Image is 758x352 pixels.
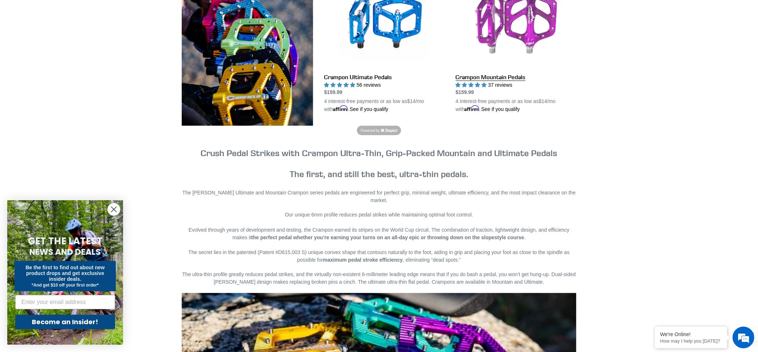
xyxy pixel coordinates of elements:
span: Powered by [361,128,380,133]
p: The secret lies in the patented (Patent #D615,003 S) unique convex shape that contours naturally ... [182,249,576,264]
h3: The first, and still the best, ultra-thin pedals. [182,148,576,179]
button: Become an Insider! [15,315,115,329]
strong: the perfect pedal whether you’re earning your turns on an all-day epic or throwing down on the sl... [251,235,524,240]
button: Close dialog [108,203,120,216]
p: How may I help you today? [660,338,722,344]
strong: Crush Pedal Strikes with Crampon Ultra-Thin, Grip-Packed Mountain and Ultimate Pedals [201,147,557,158]
input: Enter your email address [15,295,115,309]
span: *And get $10 off your first order* [31,283,98,288]
a: Powered by [357,126,401,135]
div: We're Online! [660,331,722,337]
span: GET THE LATEST [28,235,102,248]
strong: maximum pedal stroke efficiency [323,257,403,263]
span: Be the first to find out about new product drops and get exclusive insider deals. [26,265,105,282]
span: NEWS AND DEALS [30,246,101,258]
p: The ultra-thin profile greatly reduces pedal strikes, and the virtually non-existent 6-millimeter... [182,271,576,286]
p: The [PERSON_NAME] Ultimate and Mountain Crampon series pedals are engineered for perfect grip, mi... [182,189,576,204]
p: Our unique 6mm profile reduces pedal strikes while maintaining optimal foot control. Evolved thro... [182,211,576,241]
